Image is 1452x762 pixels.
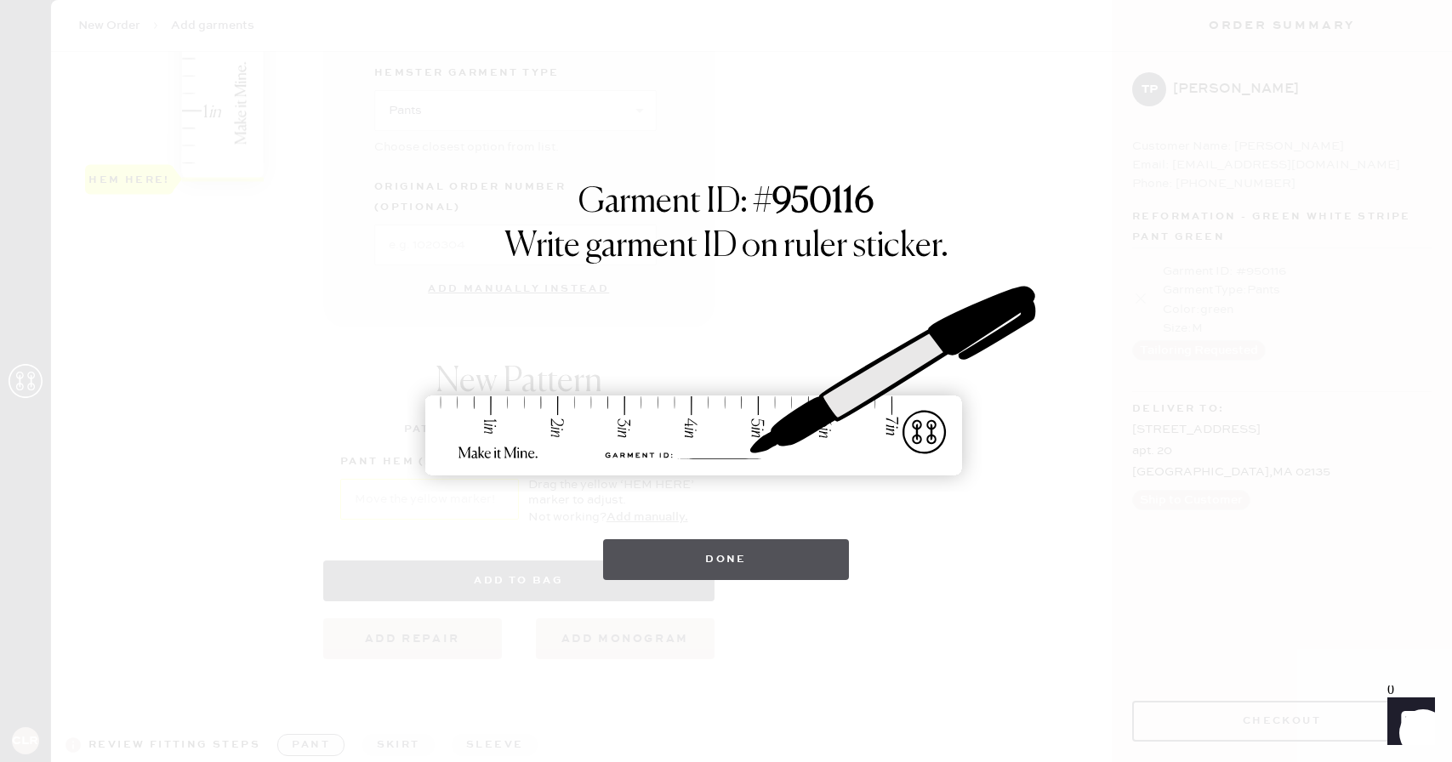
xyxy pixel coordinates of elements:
[603,539,849,580] button: Done
[578,182,874,226] h1: Garment ID: #
[504,226,948,267] h1: Write garment ID on ruler sticker.
[1371,685,1444,759] iframe: Front Chat
[407,242,1045,522] img: ruler-sticker-sharpie.svg
[772,185,874,219] strong: 950116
